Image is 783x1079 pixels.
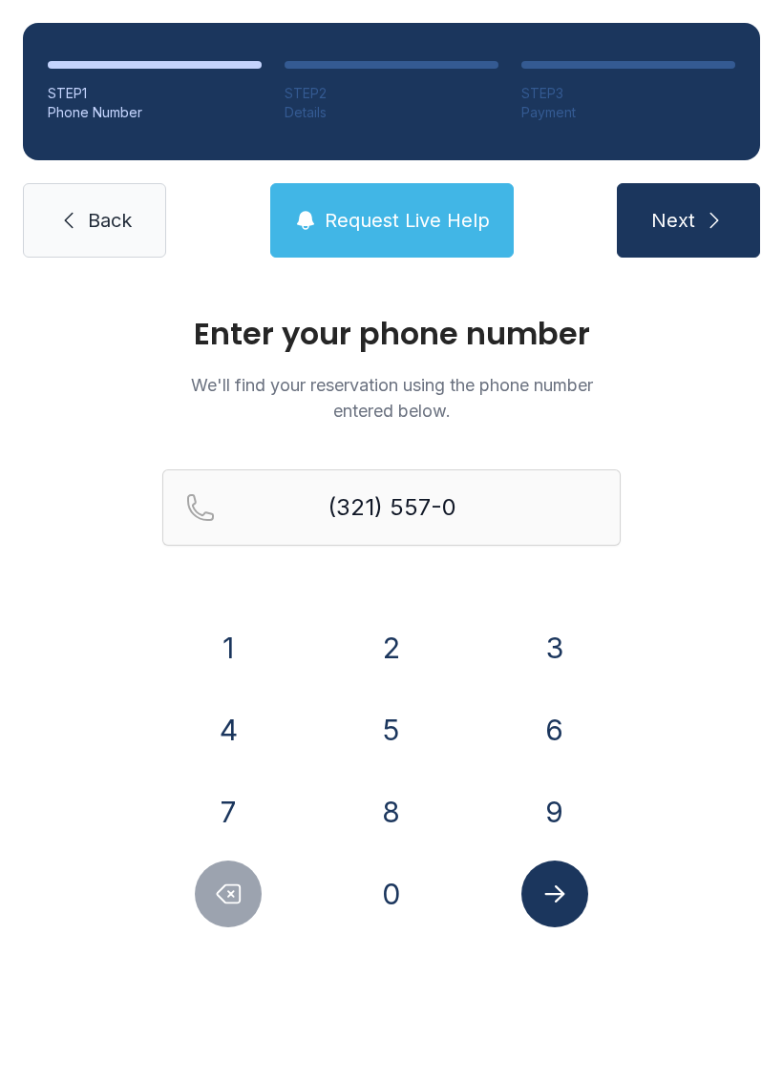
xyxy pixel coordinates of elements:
span: Request Live Help [325,207,490,234]
span: Next [651,207,695,234]
div: STEP 3 [521,84,735,103]
input: Reservation phone number [162,469,621,546]
button: 3 [521,614,588,681]
button: 6 [521,696,588,763]
button: 4 [195,696,262,763]
button: 1 [195,614,262,681]
h1: Enter your phone number [162,319,621,349]
div: Phone Number [48,103,262,122]
button: 5 [358,696,425,763]
button: Submit lookup form [521,861,588,927]
button: Delete number [195,861,262,927]
div: STEP 1 [48,84,262,103]
p: We'll find your reservation using the phone number entered below. [162,372,621,424]
span: Back [88,207,132,234]
div: STEP 2 [285,84,498,103]
button: 9 [521,778,588,845]
div: Details [285,103,498,122]
button: 0 [358,861,425,927]
button: 8 [358,778,425,845]
button: 2 [358,614,425,681]
button: 7 [195,778,262,845]
div: Payment [521,103,735,122]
